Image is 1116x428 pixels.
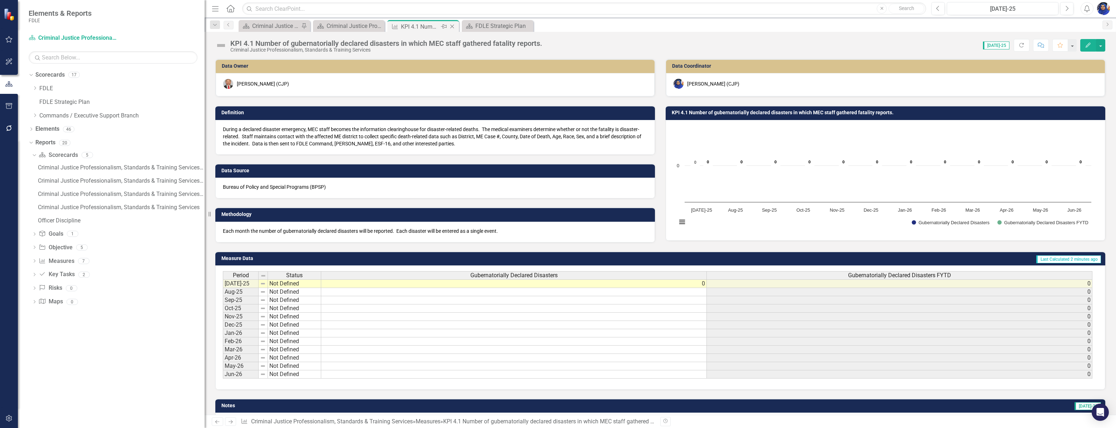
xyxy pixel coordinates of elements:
[965,207,980,213] text: Mar-26
[707,362,1092,370] td: 0
[39,98,205,106] a: FDLE Strategic Plan
[223,279,259,288] td: [DATE]-25
[38,178,205,184] div: Criminal Justice Professionalism, Standards & Training Services Qualitative KPIs
[672,110,1102,115] h3: KPI 4.1 Number of gubernatorially declared disasters in which MEC staff gathered fatality reports.
[707,321,1092,329] td: 0
[931,207,946,213] text: Feb-26
[223,346,259,354] td: Mar-26
[29,51,197,64] input: Search Below...
[66,285,77,291] div: 0
[29,18,92,23] small: FDLE
[39,151,78,159] a: Scorecards
[237,80,289,87] div: [PERSON_NAME] (CJP)
[260,273,266,279] img: 8DAGhfEEPCf229AAAAAElFTkSuQmCC
[82,152,93,158] div: 5
[260,371,266,377] img: 8DAGhfEEPCf229AAAAAElFTkSuQmCC
[944,160,946,164] text: 0
[39,230,63,238] a: Goals
[707,279,1092,288] td: 0
[36,202,205,213] a: Criminal Justice Professionalism, Standards & Training Services
[674,79,684,89] img: Somi Akter
[36,215,205,226] a: Officer Discipline
[260,347,266,352] img: 8DAGhfEEPCf229AAAAAElFTkSuQmCC
[268,370,321,379] td: Not Defined
[321,279,707,288] td: 0
[315,21,383,30] a: Criminal Justice Professionalism, Standards & Training Services Qualitative KPIs
[1080,160,1082,164] text: 0
[268,304,321,313] td: Not Defined
[38,217,205,224] div: Officer Discipline
[268,321,321,329] td: Not Defined
[1046,160,1048,164] text: 0
[38,164,205,171] div: Criminal Justice Professionalism, Standards & Training Services Landing Page
[1097,2,1110,15] img: Somi Akter
[223,296,259,304] td: Sep-25
[242,3,926,15] input: Search ClearPoint...
[230,47,542,53] div: Criminal Justice Professionalism, Standards & Training Services
[223,362,259,370] td: May-26
[475,21,532,30] div: FDLE Strategic Plan
[1067,207,1081,213] text: Jun-26
[808,160,811,164] text: 0
[983,42,1009,49] span: [DATE]-25
[1012,160,1014,164] text: 0
[912,220,989,225] button: Show Gubernatorially Declared Disasters
[223,321,259,329] td: Dec-25
[68,72,80,78] div: 17
[35,125,59,133] a: Elements
[67,299,78,305] div: 0
[910,160,912,164] text: 0
[39,270,74,279] a: Key Tasks
[470,272,558,279] span: Gubernatorially Declared Disasters
[672,63,1101,69] h3: Data Coordinator
[233,272,249,279] span: Period
[740,160,743,164] text: 0
[78,271,90,278] div: 2
[36,188,205,200] a: Criminal Justice Professionalism, Standards & Training Services Landing Summary Page
[260,338,266,344] img: 8DAGhfEEPCf229AAAAAElFTkSuQmCC
[898,207,912,213] text: Jan-26
[707,329,1092,337] td: 0
[29,9,92,18] span: Elements & Reports
[286,272,303,279] span: Status
[707,354,1092,362] td: 0
[1033,207,1048,213] text: May-26
[707,337,1092,346] td: 0
[268,346,321,354] td: Not Defined
[842,160,845,164] text: 0
[673,126,1098,233] div: Chart. Highcharts interactive chart.
[39,244,72,252] a: Objective
[762,207,777,213] text: Sep-25
[707,288,1092,296] td: 0
[978,160,980,164] text: 0
[222,63,651,69] h3: Data Owner
[796,207,810,213] text: Oct-25
[260,297,266,303] img: 8DAGhfEEPCf229AAAAAElFTkSuQmCC
[673,126,1095,233] svg: Interactive chart
[889,4,924,14] button: Search
[223,370,259,379] td: Jun-26
[36,162,205,173] a: Criminal Justice Professionalism, Standards & Training Services Landing Page
[38,204,205,211] div: Criminal Justice Professionalism, Standards & Training Services
[268,296,321,304] td: Not Defined
[252,21,299,30] div: Criminal Justice Professionalism, Standards & Training Services Landing Page
[707,313,1092,321] td: 0
[997,220,1088,225] button: Show Gubernatorially Declared Disasters FYTD
[223,354,259,362] td: Apr-26
[38,191,205,197] div: Criminal Justice Professionalism, Standards & Training Services Landing Summary Page
[691,207,712,213] text: [DATE]-25
[830,207,845,213] text: Nov-25
[464,21,532,30] a: FDLE Strategic Plan
[223,126,647,147] p: During a declared disaster emergency, MEC staff becomes the information clearinghouse for disaste...
[260,363,266,369] img: 8DAGhfEEPCf229AAAAAElFTkSuQmCC
[59,140,70,146] div: 20
[1092,404,1109,421] div: Open Intercom Messenger
[215,40,227,51] img: Not Defined
[223,288,259,296] td: Aug-25
[241,418,655,426] div: » »
[223,304,259,313] td: Oct-25
[1075,402,1101,410] span: [DATE]-25
[39,257,74,265] a: Measures
[221,403,515,408] h3: Notes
